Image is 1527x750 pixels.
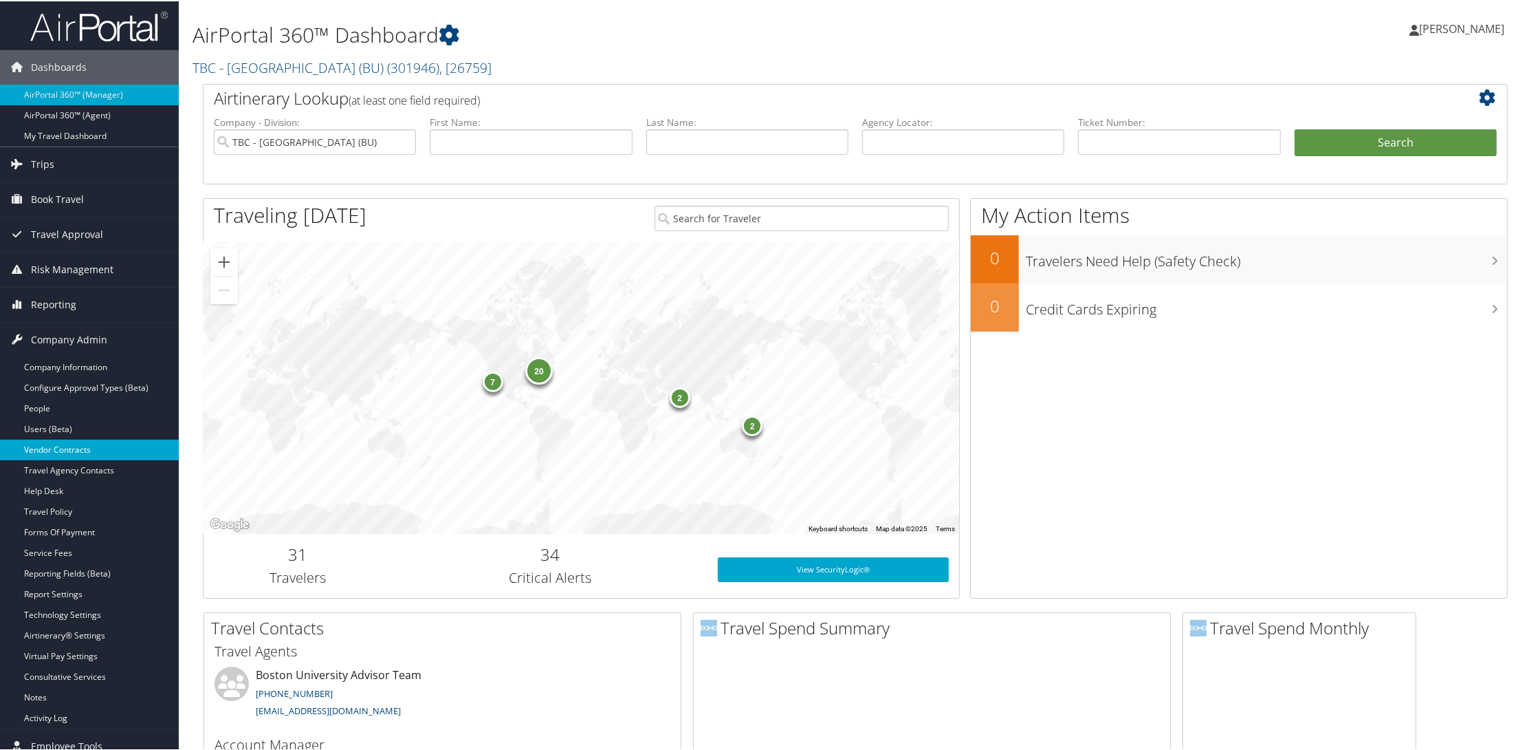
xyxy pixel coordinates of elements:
[701,615,1170,639] h2: Travel Spend Summary
[214,200,366,228] h1: Traveling [DATE]
[862,114,1064,128] label: Agency Locator:
[208,665,443,732] li: Boston University Advisor Team
[214,114,416,128] label: Company - Division:
[193,57,492,76] a: TBC - [GEOGRAPHIC_DATA] (BU)
[207,515,252,533] a: Open this area in Google Maps (opens a new window)
[483,369,503,390] div: 7
[439,57,492,76] span: , [ 26759 ]
[349,92,480,107] span: (at least one field required)
[31,321,107,356] span: Company Admin
[256,703,401,716] a: [EMAIL_ADDRESS][DOMAIN_NAME]
[701,619,717,635] img: domo-logo.png
[1190,619,1207,635] img: domo-logo.png
[214,542,382,565] h2: 31
[211,615,681,639] h2: Travel Contacts
[31,286,76,321] span: Reporting
[403,567,697,586] h3: Critical Alerts
[193,19,1076,48] h1: AirPortal 360™ Dashboard
[430,114,632,128] label: First Name:
[214,85,1388,109] h2: Airtinerary Lookup
[214,567,382,586] h3: Travelers
[655,204,949,230] input: Search for Traveler
[1295,128,1497,156] button: Search
[256,686,333,698] a: [PHONE_NUMBER]
[1026,244,1507,270] h3: Travelers Need Help (Safety Check)
[215,641,670,660] h3: Travel Agents
[1409,7,1518,48] a: [PERSON_NAME]
[876,524,927,531] span: Map data ©2025
[525,356,553,383] div: 20
[971,293,1019,317] h2: 0
[210,247,238,275] button: Zoom in
[1419,20,1504,35] span: [PERSON_NAME]
[670,386,690,407] div: 2
[718,556,949,581] a: View SecurityLogic®
[971,200,1507,228] h1: My Action Items
[971,234,1507,282] a: 0Travelers Need Help (Safety Check)
[1190,615,1416,639] h2: Travel Spend Monthly
[31,251,113,286] span: Risk Management
[1026,292,1507,318] h3: Credit Cards Expiring
[31,49,87,83] span: Dashboards
[207,515,252,533] img: Google
[30,9,168,41] img: airportal-logo.png
[936,524,955,531] a: Terms (opens in new tab)
[646,114,848,128] label: Last Name:
[210,275,238,303] button: Zoom out
[971,245,1019,268] h2: 0
[743,414,763,435] div: 2
[31,146,54,180] span: Trips
[809,523,868,533] button: Keyboard shortcuts
[403,542,697,565] h2: 34
[31,181,84,215] span: Book Travel
[31,216,103,250] span: Travel Approval
[1078,114,1280,128] label: Ticket Number:
[387,57,439,76] span: ( 301946 )
[971,282,1507,330] a: 0Credit Cards Expiring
